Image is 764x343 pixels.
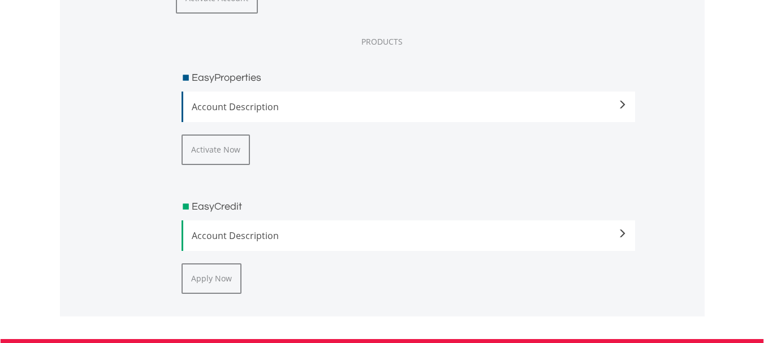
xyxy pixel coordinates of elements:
span: Account Description [192,100,627,114]
span: Account Description [192,229,627,242]
button: Apply Now [182,263,241,294]
h3: EasyCredit [192,199,242,215]
div: PRODUCTS [68,36,696,47]
button: Activate Now [182,134,250,165]
h3: EasyProperties [192,70,261,86]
